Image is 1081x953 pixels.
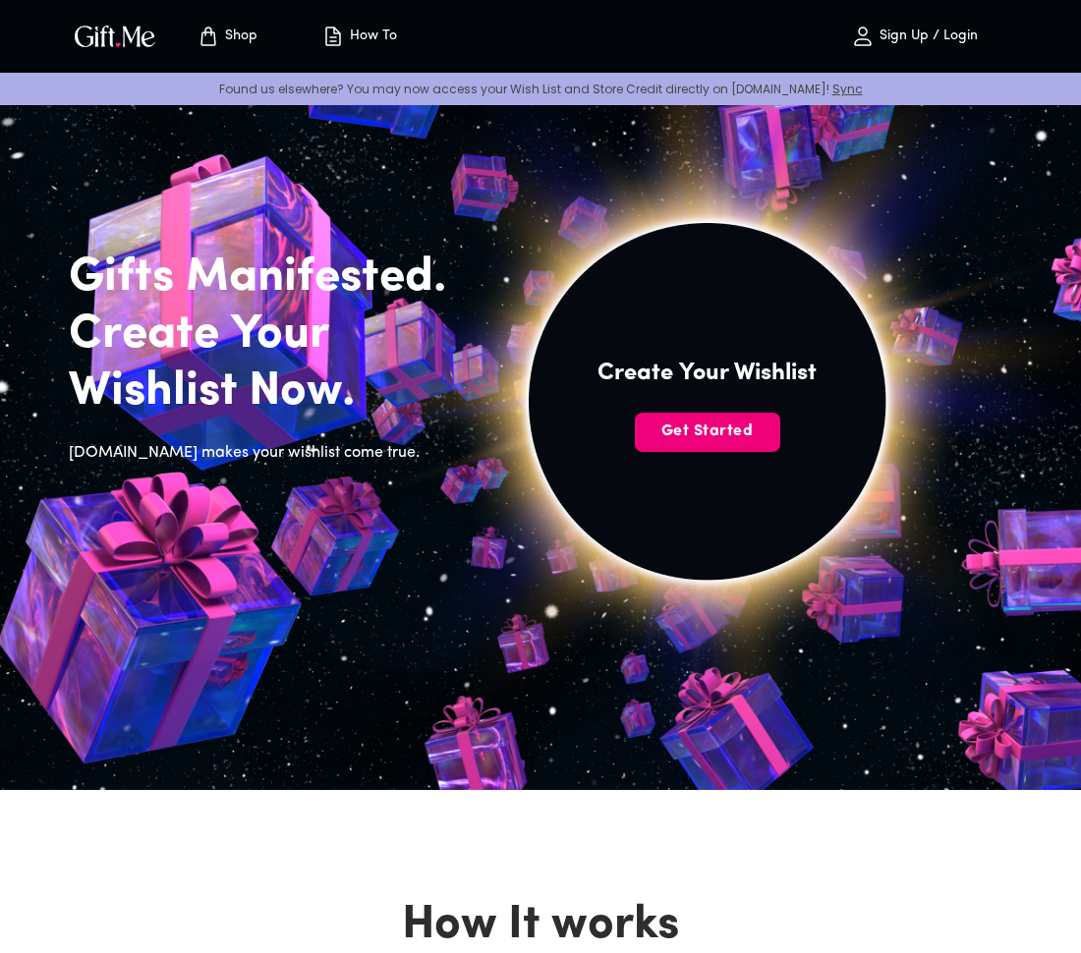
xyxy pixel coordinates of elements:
h2: Gifts Manifested. [69,250,478,307]
img: GiftMe Logo [71,22,159,50]
a: Sync [832,81,863,97]
img: how-to.svg [321,25,345,48]
p: Shop [220,28,257,45]
button: How To [305,5,413,68]
button: GiftMe Logo [69,25,161,48]
p: How To [345,28,397,45]
h2: Create Your [69,307,478,364]
h2: Wishlist Now. [69,364,478,420]
p: Found us elsewhere? You may now access your Wish List and Store Credit directly on [DOMAIN_NAME]! [16,81,1065,97]
button: Store page [173,5,281,68]
p: Sign Up / Login [875,28,978,45]
h4: Create Your Wishlist [597,358,817,389]
button: Get Started [635,413,780,452]
h6: [DOMAIN_NAME] makes your wishlist come true. [69,440,478,466]
span: Get Started [635,420,780,442]
button: Sign Up / Login [816,5,1012,68]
